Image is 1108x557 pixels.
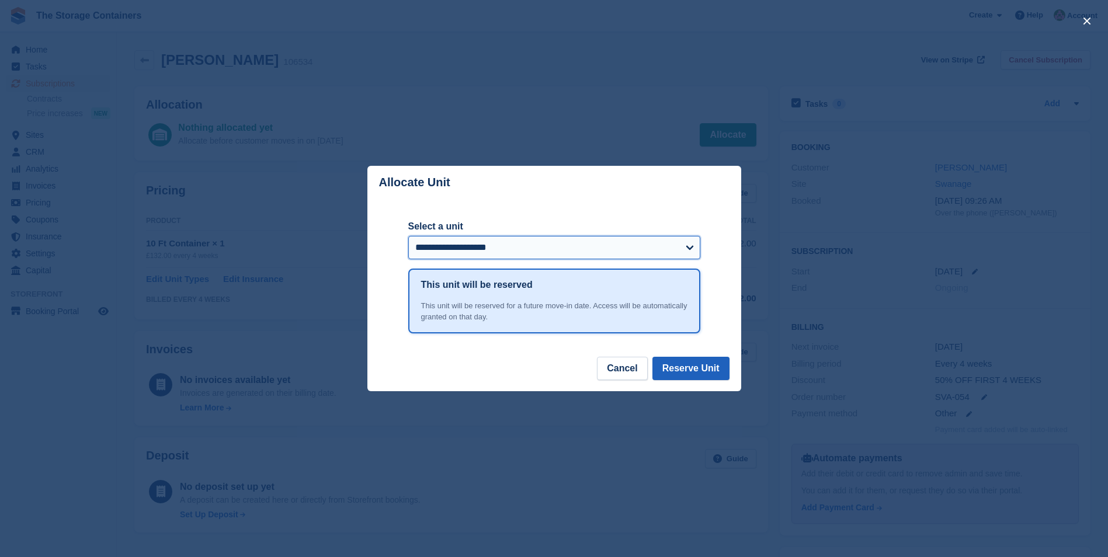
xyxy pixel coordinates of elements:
button: Reserve Unit [652,357,730,380]
h1: This unit will be reserved [421,278,533,292]
button: Cancel [597,357,647,380]
div: This unit will be reserved for a future move-in date. Access will be automatically granted on tha... [421,300,687,323]
p: Allocate Unit [379,176,450,189]
button: close [1078,12,1096,30]
label: Select a unit [408,220,700,234]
